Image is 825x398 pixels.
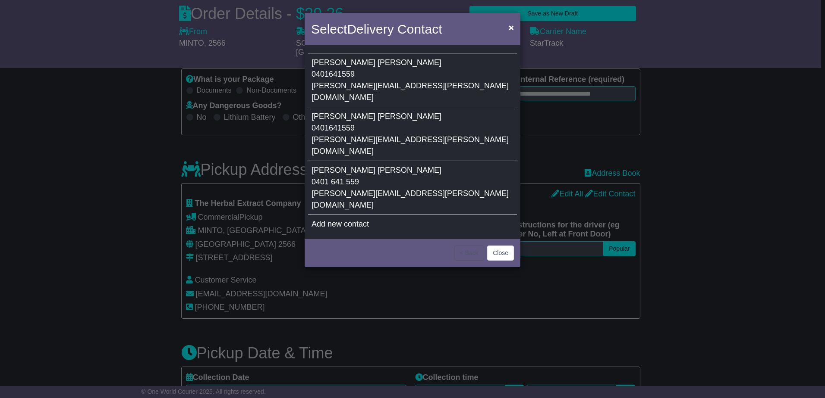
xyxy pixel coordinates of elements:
[509,22,514,32] span: ×
[312,70,355,78] span: 0401641559
[378,112,441,121] span: [PERSON_NAME]
[378,58,441,67] span: [PERSON_NAME]
[312,112,375,121] span: [PERSON_NAME]
[487,246,514,261] button: Close
[312,135,509,155] span: [PERSON_NAME][EMAIL_ADDRESS][PERSON_NAME][DOMAIN_NAME]
[311,19,442,39] h4: Select
[397,22,442,36] span: Contact
[347,22,394,36] span: Delivery
[312,177,359,186] span: 0401 641 559
[312,166,375,174] span: [PERSON_NAME]
[454,246,484,261] button: < Back
[504,19,518,36] button: Close
[312,189,509,209] span: [PERSON_NAME][EMAIL_ADDRESS][PERSON_NAME][DOMAIN_NAME]
[378,166,441,174] span: [PERSON_NAME]
[312,81,509,102] span: [PERSON_NAME][EMAIL_ADDRESS][PERSON_NAME][DOMAIN_NAME]
[312,124,355,132] span: 0401641559
[312,58,375,67] span: [PERSON_NAME]
[312,220,369,228] span: Add new contact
